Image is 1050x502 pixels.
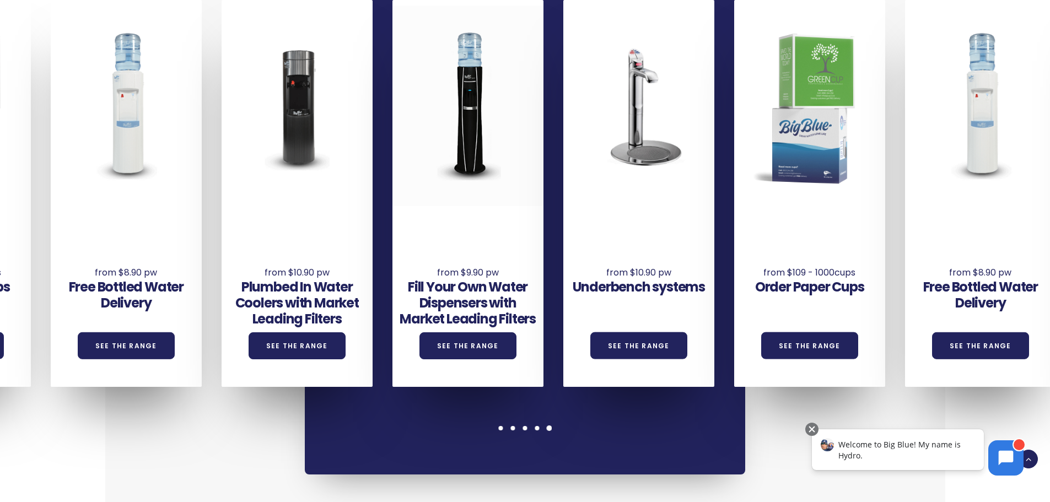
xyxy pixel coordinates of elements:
[573,278,705,296] a: Underbench systems
[761,332,858,359] a: See the Range
[400,278,536,328] a: Fill Your Own Water Dispensers with Market Leading Filters
[69,278,184,312] a: Free Bottled Water Delivery
[590,332,687,359] a: See the Range
[235,278,359,328] a: Plumbed In Water Coolers with Market Leading Filters
[419,332,516,359] a: See the Range
[800,420,1035,487] iframe: Chatbot
[932,332,1029,359] a: See the Range
[923,278,1038,312] a: Free Bottled Water Delivery
[755,278,864,296] a: Order Paper Cups
[249,332,346,359] a: See the Range
[78,332,175,359] a: See the Range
